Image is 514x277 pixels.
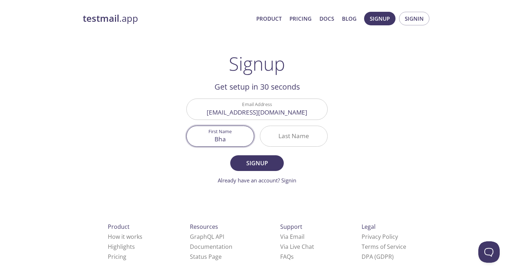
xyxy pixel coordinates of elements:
span: Legal [362,223,376,231]
a: Documentation [190,243,232,251]
a: Product [256,14,282,23]
h2: Get setup in 30 seconds [186,81,328,93]
span: s [291,253,294,261]
a: Via Email [280,233,304,241]
a: DPA (GDPR) [362,253,394,261]
span: Resources [190,223,218,231]
a: How it works [108,233,142,241]
a: Terms of Service [362,243,406,251]
a: Docs [319,14,334,23]
iframe: Help Scout Beacon - Open [478,241,500,263]
a: Via Live Chat [280,243,314,251]
a: testmail.app [83,12,251,25]
a: Highlights [108,243,135,251]
span: Product [108,223,130,231]
strong: testmail [83,12,119,25]
button: Signup [364,12,395,25]
button: Signup [230,155,284,171]
h1: Signup [229,53,285,74]
a: FAQ [280,253,294,261]
button: Signin [399,12,429,25]
a: GraphQL API [190,233,224,241]
a: Pricing [108,253,126,261]
a: Blog [342,14,357,23]
span: Support [280,223,302,231]
span: Signup [238,158,276,168]
a: Status Page [190,253,222,261]
a: Pricing [289,14,312,23]
span: Signup [370,14,390,23]
a: Privacy Policy [362,233,398,241]
a: Already have an account? Signin [218,177,296,184]
span: Signin [405,14,424,23]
